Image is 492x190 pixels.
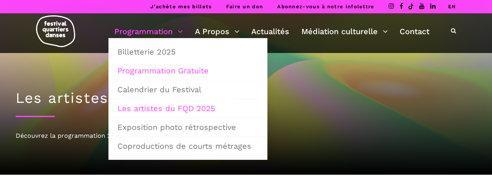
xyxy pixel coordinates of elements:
[226,4,263,9] a: Faire un don
[195,25,240,38] a: A Propos
[113,99,263,117] a: Les artistes du FQD 2025
[113,43,263,61] a: Billetterie 2025
[277,4,374,9] a: Abonnez-vous à notre infolettre
[16,131,476,141] div: Découvrez la programmation 2025 du Festival Quartiers Danses !
[114,25,183,38] a: Programmation
[251,25,289,38] a: Actualités
[36,15,75,47] img: logo-fqd-med
[113,80,263,99] a: Calendrier du Festival
[400,25,429,38] a: Contact
[301,25,388,38] a: Médiation culturelle
[113,118,263,136] a: Exposition photo rétrospective
[16,90,476,107] h1: Les artistes du FQD 2025
[448,4,456,9] a: EN
[113,62,263,80] a: Programmation Gratuite
[150,4,212,9] a: J’achète mes billets
[113,137,263,155] a: Coproductions de courts métrages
